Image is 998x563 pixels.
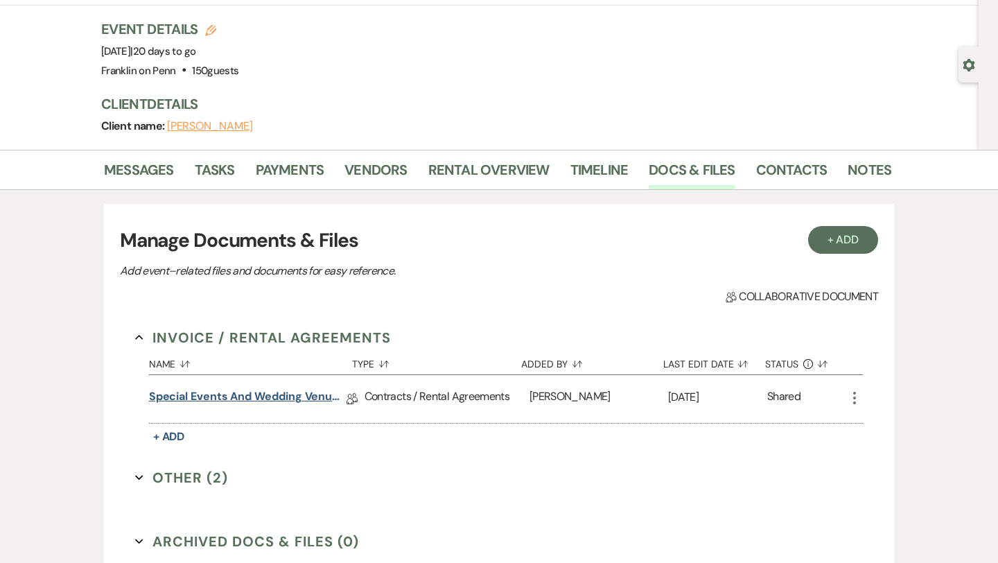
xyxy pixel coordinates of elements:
[726,288,878,305] span: Collaborative document
[352,348,521,374] button: Type
[101,44,195,58] span: [DATE]
[195,159,235,189] a: Tasks
[104,159,174,189] a: Messages
[963,58,975,71] button: Open lead details
[649,159,735,189] a: Docs & Files
[668,388,767,406] p: [DATE]
[149,348,352,374] button: Name
[101,119,167,133] span: Client name:
[135,531,359,552] button: Archived Docs & Files (0)
[101,94,877,114] h3: Client Details
[130,44,195,58] span: |
[256,159,324,189] a: Payments
[120,226,878,255] h3: Manage Documents & Files
[808,226,879,254] button: + Add
[101,64,176,78] span: Franklin on Penn
[767,388,800,410] div: Shared
[570,159,629,189] a: Timeline
[521,348,663,374] button: Added By
[765,359,798,369] span: Status
[153,429,185,444] span: + Add
[133,44,196,58] span: 20 days to go
[344,159,407,189] a: Vendors
[756,159,828,189] a: Contacts
[120,262,605,280] p: Add event–related files and documents for easy reference.
[149,427,189,447] button: + Add
[101,19,238,39] h3: Event Details
[365,375,529,423] div: Contracts / Rental Agreements
[663,348,765,374] button: Last Edit Date
[848,159,891,189] a: Notes
[135,467,228,488] button: Other (2)
[428,159,550,189] a: Rental Overview
[167,121,253,132] button: [PERSON_NAME]
[149,388,347,410] a: Special Events and Wedding Venue Contract
[529,375,668,423] div: [PERSON_NAME]
[192,64,238,78] span: 150 guests
[135,327,391,348] button: Invoice / Rental Agreements
[765,348,846,374] button: Status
